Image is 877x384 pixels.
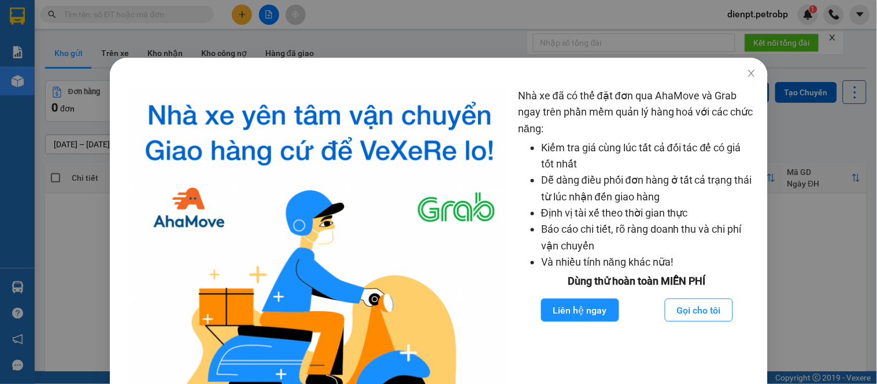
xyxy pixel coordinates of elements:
button: Gọi cho tôi [665,299,733,322]
li: Kiểm tra giá cùng lúc tất cả đối tác để có giá tốt nhất [541,140,756,173]
span: Gọi cho tôi [677,303,721,318]
button: Close [735,58,767,90]
button: Liên hệ ngay [541,299,619,322]
li: Và nhiều tính năng khác nữa! [541,254,756,270]
span: close [746,69,756,78]
div: Dùng thử hoàn toàn MIỄN PHÍ [518,273,756,289]
li: Định vị tài xế theo thời gian thực [541,205,756,221]
li: Báo cáo chi tiết, rõ ràng doanh thu và chi phí vận chuyển [541,221,756,254]
span: Liên hệ ngay [553,303,606,318]
li: Dễ dàng điều phối đơn hàng ở tất cả trạng thái từ lúc nhận đến giao hàng [541,172,756,205]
